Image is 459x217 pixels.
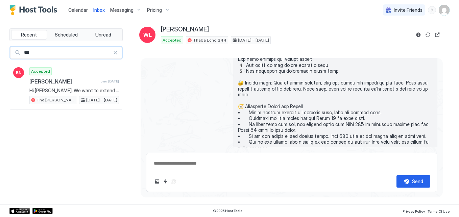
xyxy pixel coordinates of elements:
[433,31,441,39] button: Open reservation
[428,6,436,14] div: menu
[55,32,78,38] span: Scheduled
[161,177,169,186] button: Quick reply
[9,5,60,15] a: Host Tools Logo
[403,209,425,213] span: Privacy Policy
[163,37,182,43] span: Accepted
[428,207,450,214] a: Terms Of Use
[68,7,88,13] span: Calendar
[193,37,226,43] span: Thaba Echo 244
[68,6,88,14] a: Calendar
[37,97,75,103] span: The [PERSON_NAME] 397
[161,26,209,33] span: [PERSON_NAME]
[439,5,450,16] div: User profile
[424,31,432,39] button: Sync reservation
[110,7,134,13] span: Messaging
[93,6,105,14] a: Inbox
[95,32,111,38] span: Unread
[396,175,430,188] button: Send
[48,30,84,40] button: Scheduled
[147,7,162,13] span: Pricing
[93,7,105,13] span: Inbox
[21,47,113,58] input: Input Field
[153,177,161,186] button: Upload image
[16,70,22,76] span: BN
[31,68,50,74] span: Accepted
[86,97,117,103] span: [DATE] - [DATE]
[414,31,422,39] button: Reservation information
[32,208,53,214] a: Google Play Store
[29,88,119,94] span: Hi [PERSON_NAME], We want to extend our heartfelt thanks for choosing our smart home for your rec...
[403,207,425,214] a: Privacy Policy
[11,30,47,40] button: Recent
[85,30,121,40] button: Unread
[29,78,98,85] span: [PERSON_NAME]
[9,208,30,214] a: App Store
[412,178,423,185] div: Send
[143,31,152,39] span: WL
[238,37,269,43] span: [DATE] - [DATE]
[101,79,119,83] span: over [DATE]
[9,28,123,41] div: tab-group
[21,32,37,38] span: Recent
[213,209,242,213] span: © 2025 Host Tools
[394,7,422,13] span: Invite Friends
[428,209,450,213] span: Terms Of Use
